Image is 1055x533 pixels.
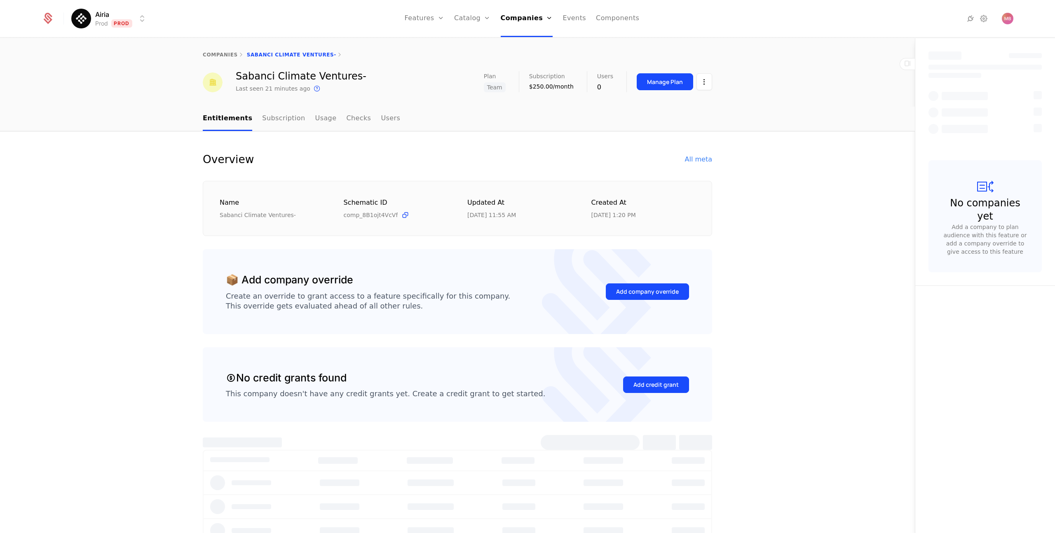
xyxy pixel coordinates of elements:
span: Users [597,73,613,79]
ul: Choose Sub Page [203,107,400,131]
button: Select action [696,73,712,90]
div: 8/21/25, 1:20 PM [591,211,636,219]
div: Overview [203,151,254,168]
div: Updated at [467,198,572,208]
a: Usage [315,107,337,131]
img: Sabanci Climate Ventures- [203,72,223,92]
div: $250.00/month [529,82,574,91]
a: Subscription [262,107,305,131]
button: Add company override [606,283,689,300]
nav: Main [203,107,712,131]
div: Manage Plan [647,78,683,86]
div: Name [220,198,324,208]
div: No companies yet [945,196,1025,223]
div: 9/19/25, 11:55 AM [467,211,516,219]
div: Prod [95,19,108,28]
span: comp_8B1ojt4VcVf [344,211,398,219]
button: Manage Plan [637,73,693,90]
span: Airia [95,9,109,19]
div: Sabanci Climate Ventures- [220,211,324,219]
div: This company doesn't have any credit grants yet. Create a credit grant to get started. [226,389,545,399]
div: Created at [591,198,696,208]
div: Add credit grant [633,381,679,389]
a: Checks [346,107,371,131]
span: Subscription [529,73,565,79]
span: Team [484,82,506,92]
button: Add credit grant [623,376,689,393]
div: Add company override [616,288,679,296]
a: companies [203,52,238,58]
span: Plan [484,73,496,79]
span: Prod [111,19,132,28]
div: Schematic ID [344,198,448,208]
a: Users [381,107,400,131]
img: Matt Bell [1002,13,1013,24]
img: Airia [71,9,91,28]
button: Open user button [1002,13,1013,24]
div: Sabanci Climate Ventures- [236,71,366,81]
div: No credit grants found [226,370,347,386]
div: Last seen 21 minutes ago [236,84,310,93]
div: Create an override to grant access to a feature specifically for this company. This override gets... [226,291,510,311]
a: Settings [979,14,989,23]
div: 📦 Add company override [226,272,353,288]
a: Integrations [966,14,975,23]
div: 0 [597,82,613,92]
div: All meta [685,154,712,164]
div: Add a company to plan audience with this feature or add a company override to give access to this... [942,223,1029,256]
a: Entitlements [203,107,252,131]
button: Select environment [74,9,147,28]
